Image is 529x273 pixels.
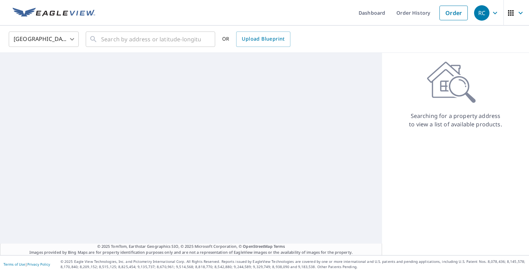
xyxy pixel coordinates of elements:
[61,259,526,269] p: © 2025 Eagle View Technologies, Inc. and Pictometry International Corp. All Rights Reserved. Repo...
[409,112,502,128] p: Searching for a property address to view a list of available products.
[101,29,201,49] input: Search by address or latitude-longitude
[243,244,272,249] a: OpenStreetMap
[27,262,50,267] a: Privacy Policy
[97,244,285,250] span: © 2025 TomTom, Earthstar Geographics SIO, © 2025 Microsoft Corporation, ©
[9,29,79,49] div: [GEOGRAPHIC_DATA]
[236,31,290,47] a: Upload Blueprint
[3,262,25,267] a: Terms of Use
[274,244,285,249] a: Terms
[3,262,50,266] p: |
[242,35,284,43] span: Upload Blueprint
[222,31,290,47] div: OR
[439,6,468,20] a: Order
[474,5,489,21] div: RC
[13,8,95,18] img: EV Logo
